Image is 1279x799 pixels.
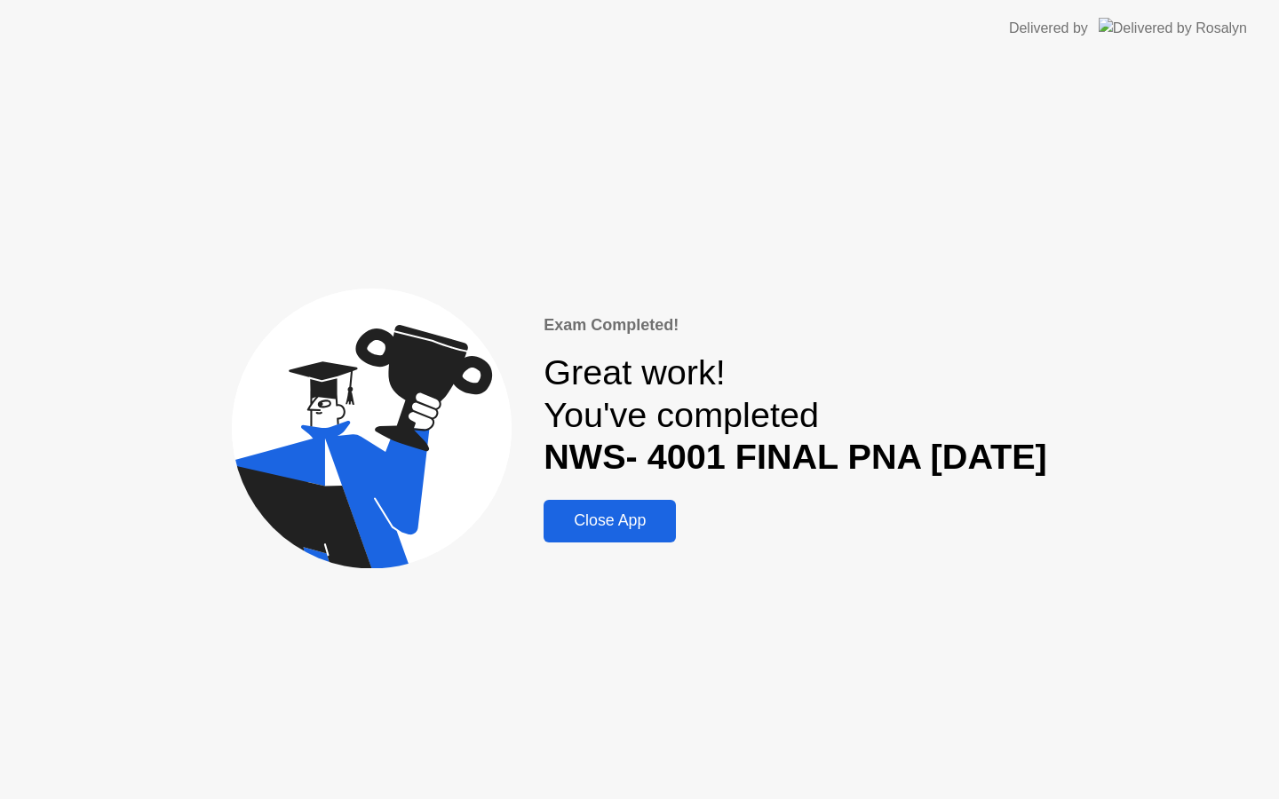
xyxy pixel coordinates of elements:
[549,511,671,530] div: Close App
[544,500,676,542] button: Close App
[544,352,1047,479] div: Great work! You've completed
[1009,18,1088,39] div: Delivered by
[544,437,1047,476] b: NWS- 4001 FINAL PNA [DATE]
[544,313,1047,337] div: Exam Completed!
[1099,18,1247,38] img: Delivered by Rosalyn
